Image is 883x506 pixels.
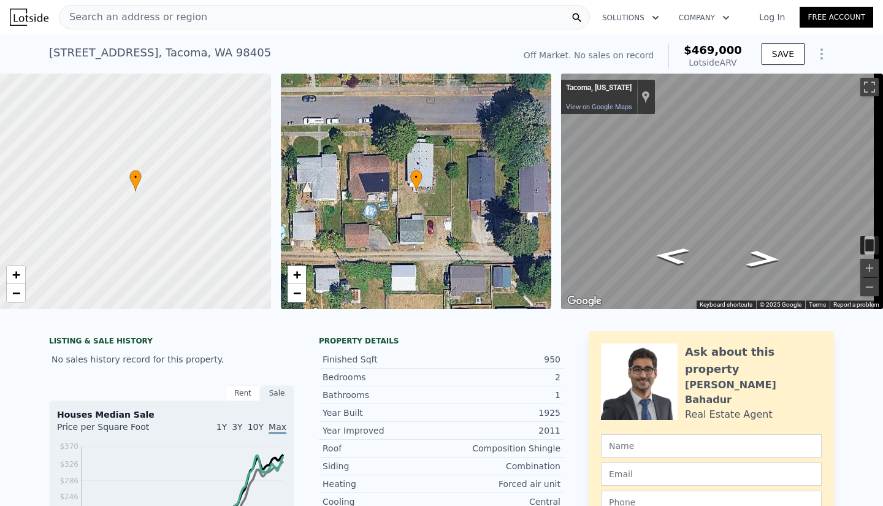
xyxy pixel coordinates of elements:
div: Tacoma, [US_STATE] [566,83,632,93]
tspan: $370 [59,442,78,451]
div: Price per Square Foot [57,421,172,440]
button: Solutions [592,7,669,29]
button: Toggle fullscreen view [860,78,879,96]
tspan: $246 [59,493,78,501]
div: Property details [319,336,564,346]
div: [PERSON_NAME] Bahadur [685,378,822,407]
div: Composition Shingle [442,442,560,454]
a: Zoom in [288,266,306,284]
button: SAVE [762,43,805,65]
div: • [129,170,142,191]
span: + [12,267,20,282]
div: Off Market. No sales on record [524,49,654,61]
div: LISTING & SALE HISTORY [49,336,294,348]
path: Go West [640,243,703,269]
div: 2011 [442,424,560,437]
a: Zoom out [7,284,25,302]
div: Rent [226,385,260,401]
input: Name [601,434,822,458]
input: Email [601,462,822,486]
a: View on Google Maps [566,103,632,111]
a: Zoom in [7,266,25,284]
span: © 2025 Google [760,301,801,308]
div: Heating [323,478,442,490]
span: Search an address or region [59,10,207,25]
a: Report a problem [833,301,879,308]
a: Show location on map [641,90,650,104]
button: Toggle motion tracking [860,236,879,255]
button: Company [669,7,740,29]
div: 1925 [442,407,560,419]
div: Year Built [323,407,442,419]
img: Google [564,293,605,309]
div: Sale [260,385,294,401]
span: 1Y [216,422,227,432]
div: Ask about this property [685,343,822,378]
a: Free Account [800,7,873,28]
div: Combination [442,460,560,472]
span: − [292,285,300,301]
div: Street View [561,74,883,309]
div: Year Improved [323,424,442,437]
path: Go East [732,247,795,272]
div: Roof [323,442,442,454]
div: Map [561,74,883,309]
img: Lotside [10,9,48,26]
a: Log In [744,11,800,23]
div: Bathrooms [323,389,442,401]
div: Bedrooms [323,371,442,383]
div: 1 [442,389,560,401]
button: Keyboard shortcuts [700,301,752,309]
div: 2 [442,371,560,383]
div: No sales history record for this property. [49,348,294,370]
div: Siding [323,460,442,472]
span: Max [269,422,286,434]
tspan: $326 [59,460,78,469]
div: • [410,170,422,191]
div: Finished Sqft [323,353,442,366]
button: Zoom out [860,278,879,296]
button: Zoom in [860,259,879,277]
a: Terms (opens in new tab) [809,301,826,308]
a: Zoom out [288,284,306,302]
span: 3Y [232,422,242,432]
span: + [292,267,300,282]
a: Open this area in Google Maps (opens a new window) [564,293,605,309]
div: 950 [442,353,560,366]
span: 10Y [248,422,264,432]
div: Houses Median Sale [57,408,286,421]
div: [STREET_ADDRESS] , Tacoma , WA 98405 [49,44,271,61]
span: $469,000 [684,44,742,56]
div: Forced air unit [442,478,560,490]
span: − [12,285,20,301]
button: Show Options [809,42,834,66]
div: Real Estate Agent [685,407,773,422]
span: • [129,172,142,183]
div: Lotside ARV [684,56,742,69]
tspan: $286 [59,477,78,485]
span: • [410,172,422,183]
